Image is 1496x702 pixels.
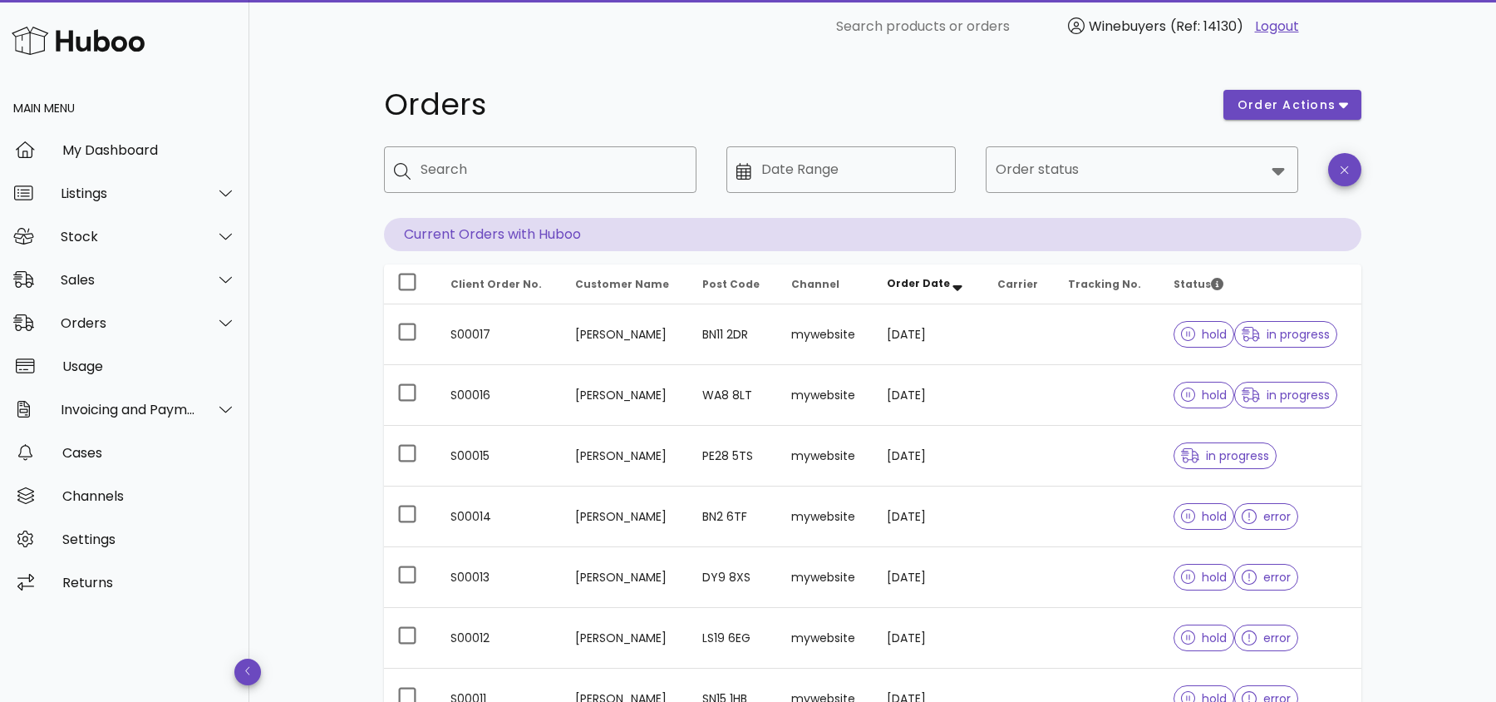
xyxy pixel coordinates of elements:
[437,487,562,547] td: S00014
[689,365,778,426] td: WA8 8LT
[1181,450,1269,462] span: in progress
[689,264,778,304] th: Post Code
[437,304,562,365] td: S00017
[562,487,689,547] td: [PERSON_NAME]
[562,264,689,304] th: Customer Name
[702,277,760,291] span: Post Code
[562,365,689,426] td: [PERSON_NAME]
[575,277,669,291] span: Customer Name
[997,277,1038,291] span: Carrier
[562,547,689,608] td: [PERSON_NAME]
[562,608,689,669] td: [PERSON_NAME]
[778,547,873,608] td: mywebsite
[62,531,236,547] div: Settings
[1181,511,1228,522] span: hold
[437,426,562,487] td: S00015
[873,487,984,547] td: [DATE]
[778,264,873,304] th: Channel
[437,264,562,304] th: Client Order No.
[1089,17,1166,36] span: Winebuyers
[986,146,1298,193] div: Order status
[62,445,236,461] div: Cases
[12,22,145,58] img: Huboo Logo
[1242,389,1330,401] span: in progress
[778,608,873,669] td: mywebsite
[61,402,196,418] div: Invoicing and Payments
[778,365,873,426] td: mywebsite
[1242,329,1330,340] span: in progress
[778,304,873,365] td: mywebsite
[873,304,984,365] td: [DATE]
[887,276,950,290] span: Order Date
[384,218,1361,251] p: Current Orders with Huboo
[62,488,236,504] div: Channels
[689,487,778,547] td: BN2 6TF
[1181,389,1228,401] span: hold
[62,358,236,374] div: Usage
[1237,96,1336,114] span: order actions
[437,608,562,669] td: S00012
[1160,264,1361,304] th: Status
[778,487,873,547] td: mywebsite
[1242,571,1291,583] span: error
[62,575,236,591] div: Returns
[873,264,984,304] th: Order Date: Sorted descending. Activate to remove sorting.
[562,304,689,365] td: [PERSON_NAME]
[1068,277,1141,291] span: Tracking No.
[61,315,196,331] div: Orders
[437,547,562,608] td: S00013
[791,277,839,291] span: Channel
[1174,277,1223,291] span: Status
[1170,17,1243,36] span: (Ref: 14130)
[873,365,984,426] td: [DATE]
[437,365,562,426] td: S00016
[1255,17,1299,37] a: Logout
[778,426,873,487] td: mywebsite
[1181,329,1228,340] span: hold
[1055,264,1160,304] th: Tracking No.
[873,426,984,487] td: [DATE]
[61,185,196,201] div: Listings
[689,426,778,487] td: PE28 5TS
[61,272,196,288] div: Sales
[689,608,778,669] td: LS19 6EG
[689,304,778,365] td: BN11 2DR
[1223,90,1361,120] button: order actions
[562,426,689,487] td: [PERSON_NAME]
[984,264,1056,304] th: Carrier
[873,547,984,608] td: [DATE]
[1181,571,1228,583] span: hold
[1242,632,1291,644] span: error
[384,90,1203,120] h1: Orders
[450,277,542,291] span: Client Order No.
[61,229,196,245] div: Stock
[873,608,984,669] td: [DATE]
[689,547,778,608] td: DY9 8XS
[1181,632,1228,644] span: hold
[1242,511,1291,522] span: error
[62,142,236,158] div: My Dashboard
